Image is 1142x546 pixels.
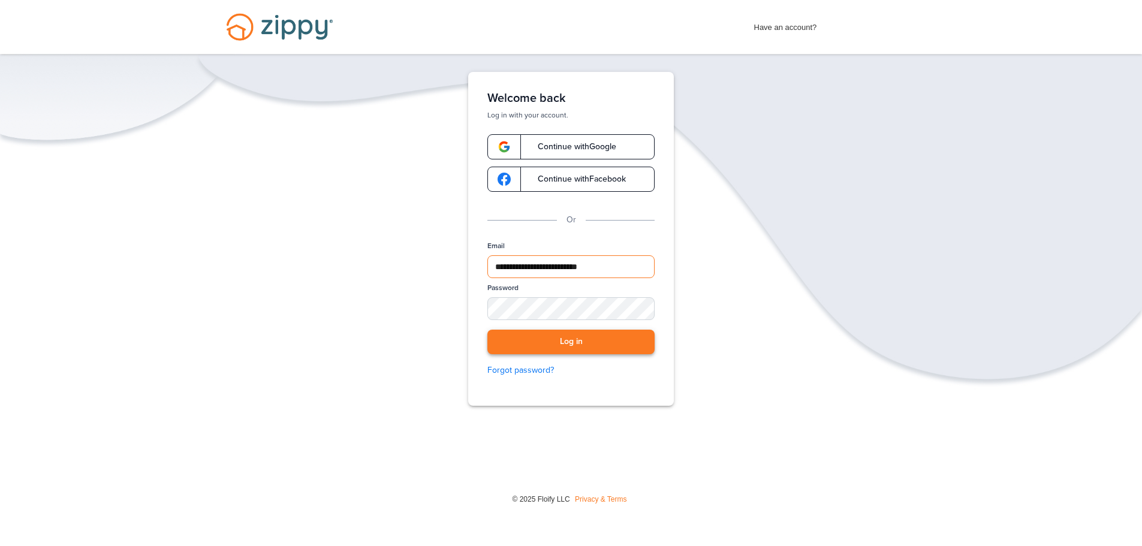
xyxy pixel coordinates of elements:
input: Email [487,255,655,278]
span: Continue with Google [526,143,616,151]
a: google-logoContinue withFacebook [487,167,655,192]
span: Have an account? [754,15,817,34]
label: Password [487,283,519,293]
a: Privacy & Terms [575,495,626,503]
label: Email [487,241,505,251]
p: Log in with your account. [487,110,655,120]
span: Continue with Facebook [526,175,626,183]
img: google-logo [498,173,511,186]
img: google-logo [498,140,511,153]
button: Log in [487,330,655,354]
span: © 2025 Floify LLC [512,495,570,503]
a: Forgot password? [487,364,655,377]
h1: Welcome back [487,91,655,105]
input: Password [487,297,655,320]
p: Or [567,213,576,227]
a: google-logoContinue withGoogle [487,134,655,159]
